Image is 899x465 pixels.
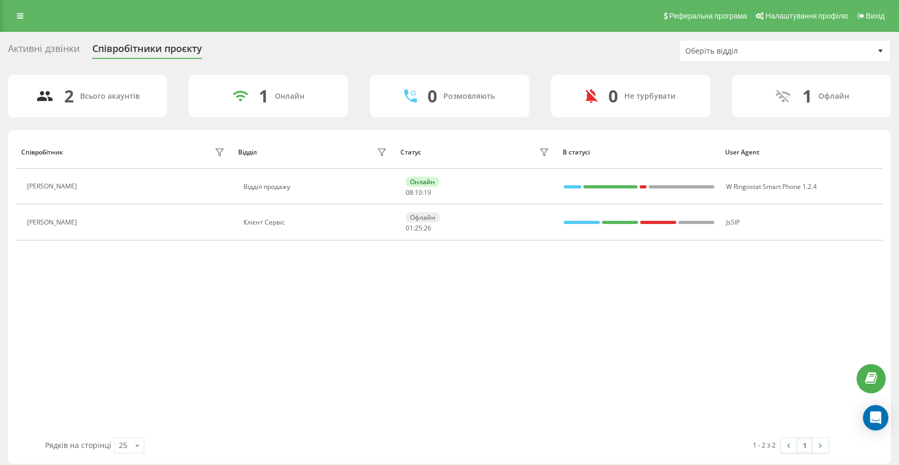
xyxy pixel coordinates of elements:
[400,149,421,156] div: Статус
[259,86,268,106] div: 1
[64,86,74,106] div: 2
[119,440,127,451] div: 25
[275,92,304,101] div: Онлайн
[725,149,877,156] div: User Agent
[624,92,676,101] div: Не турбувати
[765,12,848,20] span: Налаштування профілю
[443,92,495,101] div: Розмовляють
[726,182,817,191] span: W Ringostat Smart Phone 1.2.4
[669,12,747,20] span: Реферальна програма
[424,188,431,197] span: 19
[427,86,437,106] div: 0
[866,12,885,20] span: Вихід
[27,219,80,226] div: [PERSON_NAME]
[8,43,80,59] div: Активні дзвінки
[608,86,618,106] div: 0
[685,47,812,56] div: Оберіть відділ
[406,225,431,232] div: : :
[406,188,413,197] span: 08
[243,219,389,226] div: Клієнт Сервіс
[726,218,740,227] span: JsSIP
[818,92,849,101] div: Офлайн
[424,223,431,232] span: 26
[406,177,439,187] div: Онлайн
[21,149,63,156] div: Співробітник
[802,86,812,106] div: 1
[406,189,431,196] div: : :
[80,92,139,101] div: Всього акаунтів
[797,438,813,453] a: 1
[415,223,422,232] span: 25
[406,223,413,232] span: 01
[45,440,111,450] span: Рядків на сторінці
[238,149,257,156] div: Відділ
[753,440,775,450] div: 1 - 2 з 2
[863,405,888,430] div: Open Intercom Messenger
[563,149,715,156] div: В статусі
[92,43,202,59] div: Співробітники проєкту
[406,212,440,222] div: Офлайн
[27,183,80,190] div: [PERSON_NAME]
[243,183,389,191] div: Відділ продажу
[415,188,422,197] span: 10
